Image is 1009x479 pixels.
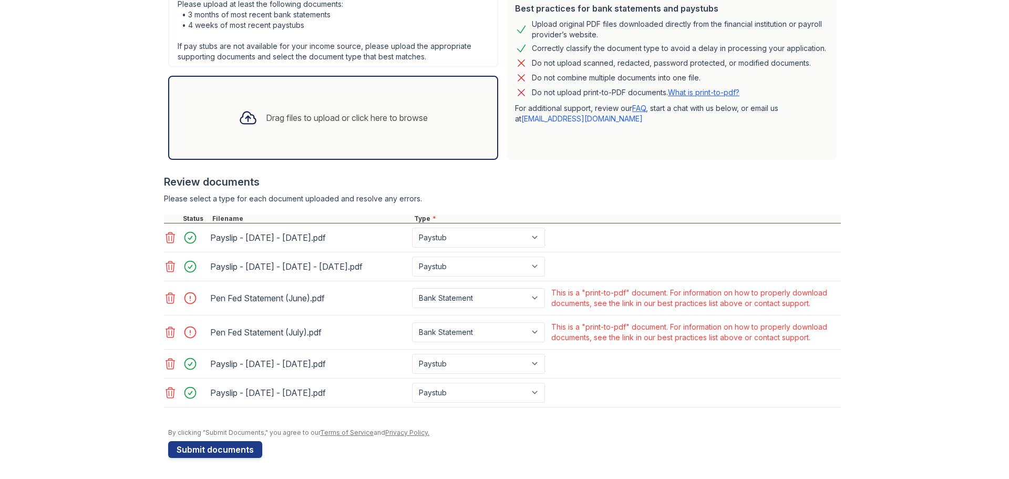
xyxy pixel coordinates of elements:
[181,215,210,223] div: Status
[210,355,408,372] div: Payslip - [DATE] - [DATE].pdf
[532,57,811,69] div: Do not upload scanned, redacted, password protected, or modified documents.
[210,215,412,223] div: Filename
[668,88,739,97] a: What is print-to-pdf?
[210,384,408,401] div: Payslip - [DATE] - [DATE].pdf
[521,114,643,123] a: [EMAIL_ADDRESS][DOMAIN_NAME]
[210,229,408,246] div: Payslip - [DATE] - [DATE].pdf
[532,19,828,40] div: Upload original PDF files downloaded directly from the financial institution or payroll provider’...
[168,429,841,437] div: By clicking "Submit Documents," you agree to our and
[210,258,408,275] div: Payslip - [DATE] - [DATE] - [DATE].pdf
[632,104,646,113] a: FAQ
[515,103,828,124] p: For additional support, review our , start a chat with us below, or email us at
[168,441,262,458] button: Submit documents
[551,288,839,309] div: This is a "print-to-pdf" document. For information on how to properly download documents, see the...
[164,175,841,189] div: Review documents
[551,322,839,343] div: This is a "print-to-pdf" document. For information on how to properly download documents, see the...
[210,324,408,341] div: Pen Fed Statement (July).pdf
[532,72,701,84] div: Do not combine multiple documents into one file.
[210,290,408,307] div: Pen Fed Statement (June).pdf
[164,193,841,204] div: Please select a type for each document uploaded and resolve any errors.
[532,42,826,55] div: Correctly classify the document type to avoid a delay in processing your application.
[532,87,739,98] p: Do not upload print-to-PDF documents.
[266,111,428,124] div: Drag files to upload or click here to browse
[515,2,828,15] div: Best practices for bank statements and paystubs
[385,429,429,436] a: Privacy Policy.
[412,215,841,223] div: Type
[320,429,374,436] a: Terms of Service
